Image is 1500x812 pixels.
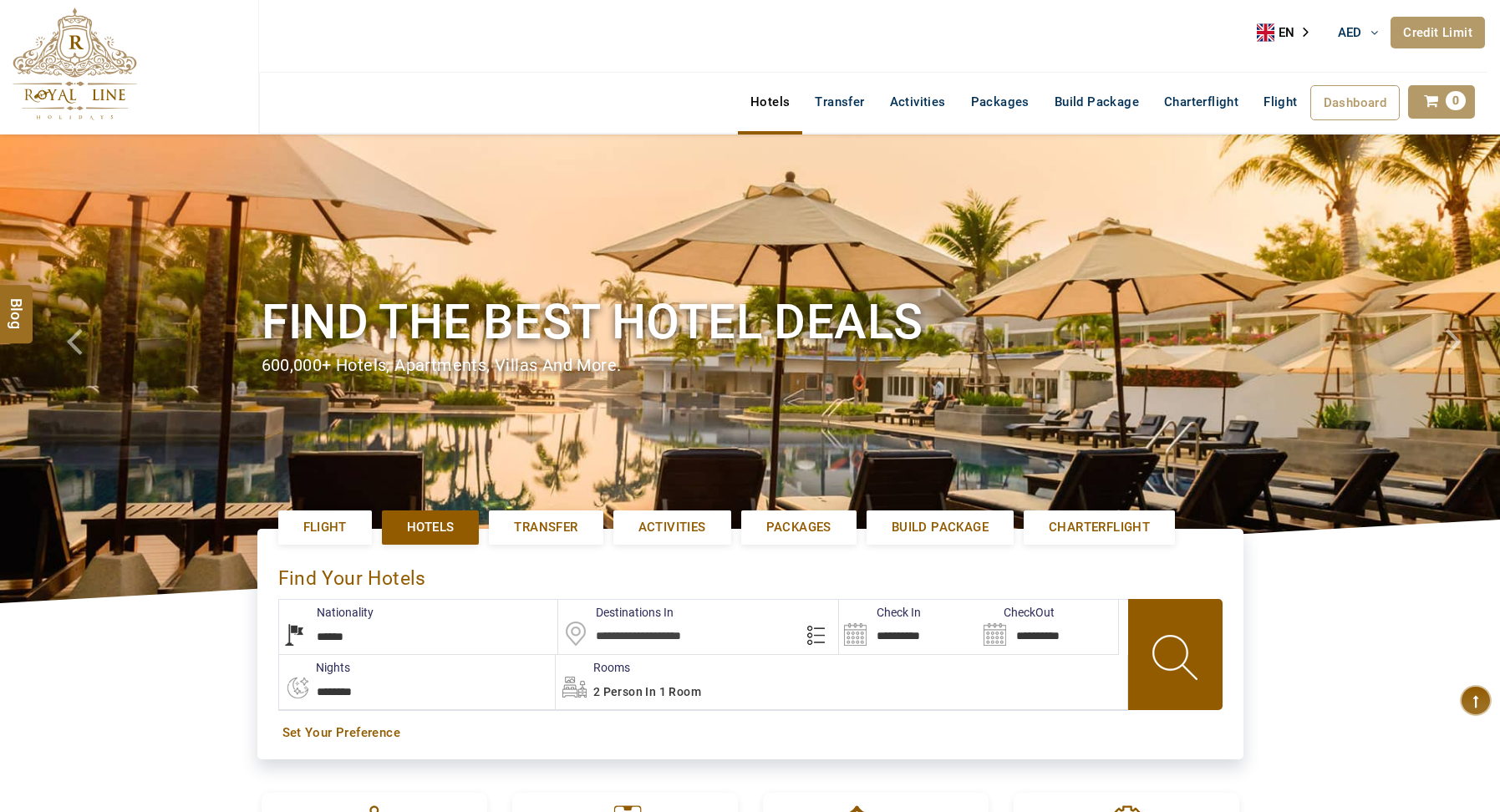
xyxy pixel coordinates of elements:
[278,510,372,545] a: Flight
[958,85,1042,119] a: Packages
[766,519,831,536] span: Packages
[262,353,1239,378] div: 600,000+ hotels, apartments, villas and more.
[1338,25,1362,40] span: AED
[1251,85,1309,102] a: Flight
[13,8,137,120] img: The Royal Line Holidays
[1446,91,1466,110] span: 0
[556,659,630,676] label: Rooms
[382,510,479,545] a: Hotels
[1024,510,1175,545] a: Charterflight
[979,604,1055,621] label: CheckOut
[1164,94,1238,109] span: Charterflight
[1324,95,1387,110] span: Dashboard
[407,519,454,536] span: Hotels
[892,519,989,536] span: Build Package
[1257,20,1320,45] aside: Language selected: English
[979,600,1118,654] input: Search
[741,510,857,545] a: Packages
[278,659,350,676] label: nights
[867,510,1014,545] a: Build Package
[279,604,374,621] label: Nationality
[738,85,802,119] a: Hotels
[593,685,701,698] span: 2 Person in 1 Room
[262,291,1239,353] h1: Find the best hotel deals
[1257,20,1320,45] div: Language
[1257,20,1320,45] a: EN
[1042,85,1152,119] a: Build Package
[802,85,877,119] a: Transfer
[1391,17,1485,48] a: Credit Limit
[1049,519,1150,536] span: Charterflight
[1408,85,1475,119] a: 0
[558,604,674,621] label: Destinations In
[877,85,958,119] a: Activities
[303,519,347,536] span: Flight
[839,604,921,621] label: Check In
[278,550,1223,599] div: Find Your Hotels
[613,510,731,545] a: Activities
[489,510,603,545] a: Transfer
[1264,94,1297,110] span: Flight
[638,519,706,536] span: Activities
[282,724,1218,742] a: Set Your Preference
[839,600,979,654] input: Search
[1152,85,1251,119] a: Charterflight
[514,519,577,536] span: Transfer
